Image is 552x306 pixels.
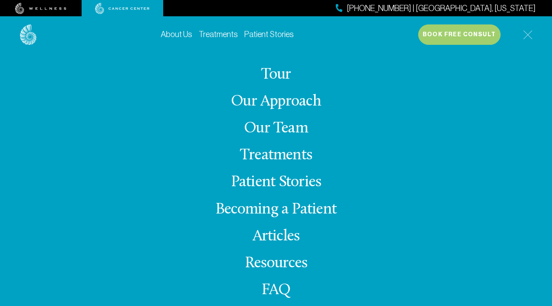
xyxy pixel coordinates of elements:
[247,40,305,56] a: About Us
[347,2,536,14] span: [PHONE_NUMBER] | [GEOGRAPHIC_DATA], [US_STATE]
[95,3,150,14] img: cancer center
[418,24,501,45] button: Book Free Consult
[199,30,238,39] a: Treatments
[15,3,67,14] img: wellness
[262,282,291,298] a: FAQ
[20,24,37,45] img: logo
[240,147,312,163] a: Treatments
[231,94,321,110] a: Our Approach
[161,30,192,39] a: About Us
[231,174,321,190] a: Patient Stories
[336,2,536,14] a: [PHONE_NUMBER] | [GEOGRAPHIC_DATA], [US_STATE]
[215,202,337,218] a: Becoming a Patient
[245,255,307,271] a: Resources
[253,229,300,244] a: Articles
[244,121,308,136] a: Our Team
[244,30,294,39] a: Patient Stories
[523,30,532,40] img: icon-hamburger
[261,67,291,83] a: Tour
